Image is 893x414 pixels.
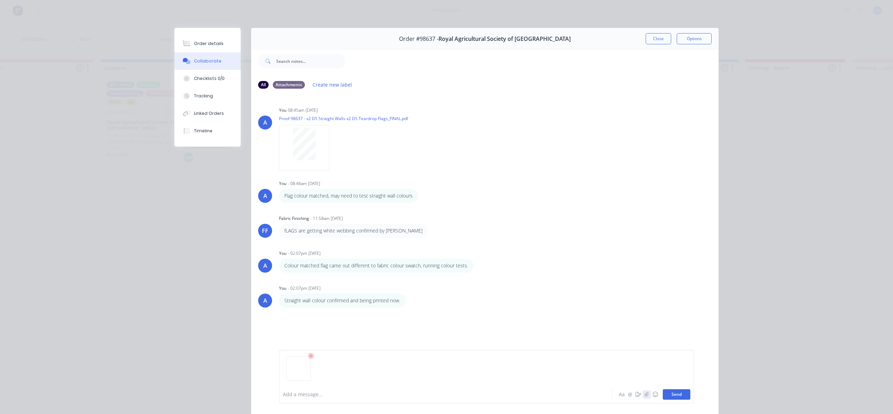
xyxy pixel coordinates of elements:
div: You [279,107,286,113]
div: A [263,261,267,270]
div: You [279,285,286,291]
p: Proof 98637 - x2 DS Straight Walls x2 DS Teardrop Flags_FINAL.pdf [279,116,408,121]
div: Timeline [194,128,212,134]
div: You [279,250,286,257]
div: A [263,118,267,127]
p: fLAGS are getting white webbing confirmed by [PERSON_NAME] [284,227,422,234]
button: Send [663,389,690,400]
p: Colour matched flag came out different to fabric colour swatch, running colour tests. [284,262,468,269]
button: Checklists 0/0 [174,70,241,87]
div: A [263,296,267,305]
div: - 08:46am [DATE] [288,180,320,187]
div: - 02:07pm [DATE] [288,285,321,291]
div: A [263,192,267,200]
div: - 11:58am [DATE] [310,215,343,222]
button: Options [677,33,712,44]
div: 08:45am [DATE] [288,107,318,113]
div: Attachments [273,81,305,89]
button: Collaborate [174,52,241,70]
div: FF [262,227,268,235]
div: - 02:07pm [DATE] [288,250,321,257]
p: Flag colour matched, may need to test straight wall colours [284,192,413,199]
button: @ [626,390,634,399]
button: Linked Orders [174,105,241,122]
button: Aa [617,390,626,399]
div: All [258,81,269,89]
button: Order details [174,35,241,52]
button: Close [646,33,671,44]
div: Linked Orders [194,110,224,117]
button: Tracking [174,87,241,105]
div: Checklists 0/0 [194,75,225,82]
div: You [279,180,286,187]
div: Fabric Finishing [279,215,309,222]
button: Timeline [174,122,241,140]
p: Straight wall colour confirmed and being printed now. [284,297,400,304]
input: Search notes... [276,54,345,68]
div: Order details [194,40,224,47]
button: ☺ [651,390,659,399]
span: Order #98637 - [399,36,438,42]
button: Create new label [309,80,356,89]
span: Royal Agricultural Society of [GEOGRAPHIC_DATA] [438,36,571,42]
div: Collaborate [194,58,222,64]
div: Tracking [194,93,213,99]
